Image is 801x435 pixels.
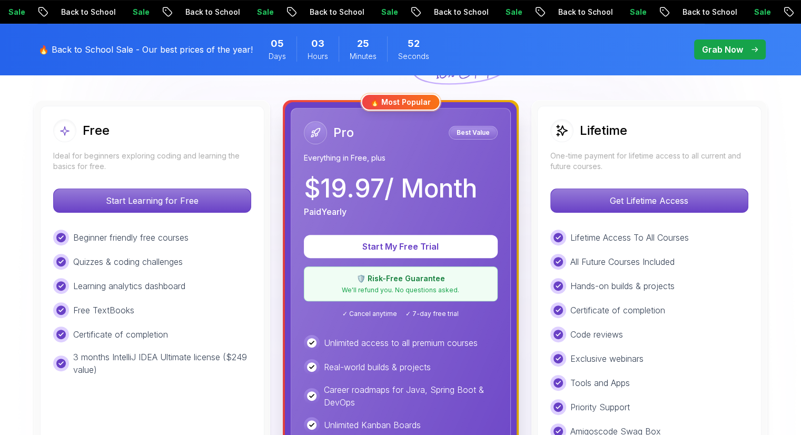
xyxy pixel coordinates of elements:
[73,255,183,268] p: Quizzes & coding challenges
[342,310,397,318] span: ✓ Cancel anytime
[308,51,328,62] span: Hours
[311,36,324,51] span: 3 Hours
[570,280,675,292] p: Hands-on builds & projects
[551,189,748,212] p: Get Lifetime Access
[580,122,627,139] h2: Lifetime
[398,51,429,62] span: Seconds
[324,337,478,349] p: Unlimited access to all premium courses
[550,195,748,206] a: Get Lifetime Access
[357,36,369,51] span: 25 Minutes
[604,7,638,17] p: Sale
[550,151,748,172] p: One-time payment for lifetime access to all current and future courses.
[73,231,189,244] p: Beginner friendly free courses
[304,205,347,218] p: Paid Yearly
[570,401,630,413] p: Priority Support
[570,377,630,389] p: Tools and Apps
[83,122,110,139] h2: Free
[317,240,485,253] p: Start My Free Trial
[657,7,728,17] p: Back to School
[532,7,604,17] p: Back to School
[570,231,689,244] p: Lifetime Access To All Courses
[304,153,498,163] p: Everything in Free, plus
[73,328,168,341] p: Certificate of completion
[324,361,431,373] p: Real-world builds & projects
[550,189,748,213] button: Get Lifetime Access
[53,189,251,213] button: Start Learning for Free
[269,51,286,62] span: Days
[570,328,623,341] p: Code reviews
[728,7,762,17] p: Sale
[324,383,498,409] p: Career roadmaps for Java, Spring Boot & DevOps
[73,280,185,292] p: Learning analytics dashboard
[73,351,251,376] p: 3 months IntelliJ IDEA Ultimate license ($249 value)
[231,7,265,17] p: Sale
[450,127,496,138] p: Best Value
[480,7,513,17] p: Sale
[350,51,377,62] span: Minutes
[107,7,141,17] p: Sale
[54,189,251,212] p: Start Learning for Free
[570,304,665,317] p: Certificate of completion
[570,255,675,268] p: All Future Courses Included
[311,286,491,294] p: We'll refund you. No questions asked.
[408,7,480,17] p: Back to School
[304,235,498,258] button: Start My Free Trial
[53,151,251,172] p: Ideal for beginners exploring coding and learning the basics for free.
[160,7,231,17] p: Back to School
[311,273,491,284] p: 🛡️ Risk-Free Guarantee
[408,36,420,51] span: 52 Seconds
[35,7,107,17] p: Back to School
[702,43,743,56] p: Grab Now
[324,419,421,431] p: Unlimited Kanban Boards
[355,7,389,17] p: Sale
[570,352,644,365] p: Exclusive webinars
[406,310,459,318] span: ✓ 7-day free trial
[38,43,253,56] p: 🔥 Back to School Sale - Our best prices of the year!
[284,7,355,17] p: Back to School
[73,304,134,317] p: Free TextBooks
[333,124,354,141] h2: Pro
[53,195,251,206] a: Start Learning for Free
[304,176,477,201] p: $ 19.97 / Month
[271,36,284,51] span: 5 Days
